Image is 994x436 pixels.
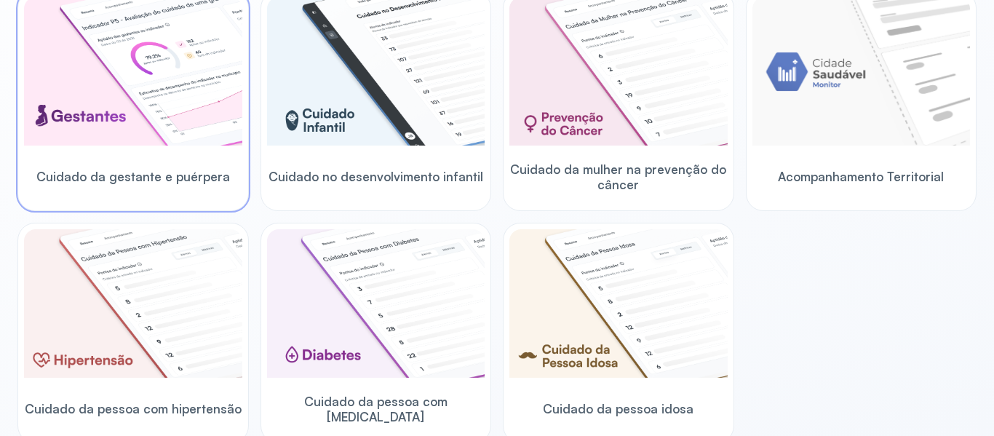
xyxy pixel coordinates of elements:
span: Cuidado da pessoa com hipertensão [25,401,242,416]
span: Cuidado da pessoa idosa [543,401,693,416]
img: hypertension.png [24,229,242,378]
span: Cuidado no desenvolvimento infantil [269,169,483,184]
img: elderly.png [509,229,728,378]
span: Cuidado da mulher na prevenção do câncer [509,162,728,193]
span: Cuidado da pessoa com [MEDICAL_DATA] [267,394,485,425]
img: diabetics.png [267,229,485,378]
span: Acompanhamento Territorial [778,169,944,184]
span: Cuidado da gestante e puérpera [36,169,230,184]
